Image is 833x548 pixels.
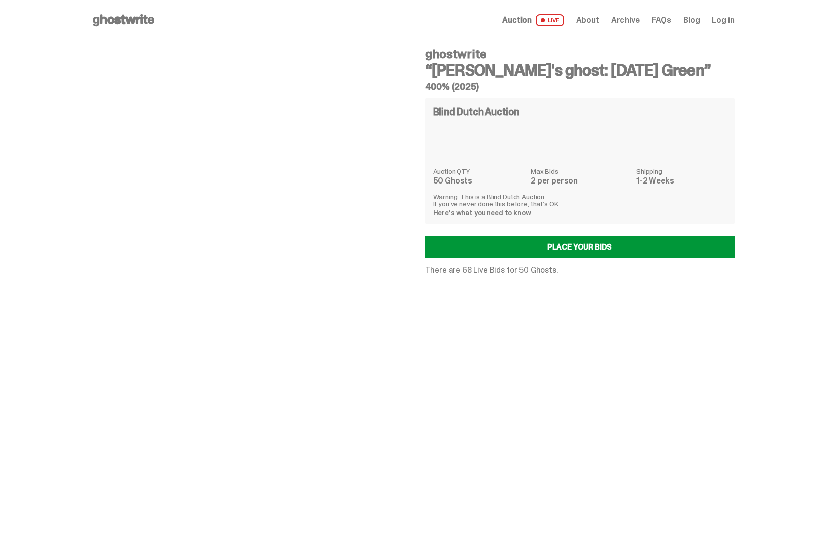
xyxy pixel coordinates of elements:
[425,82,735,92] h5: 400% (2025)
[433,208,531,217] a: Here's what you need to know
[433,193,726,207] p: Warning: This is a Blind Dutch Auction. If you’ve never done this before, that’s OK.
[712,16,734,24] a: Log in
[636,168,726,175] dt: Shipping
[433,168,525,175] dt: Auction QTY
[425,62,735,78] h3: “[PERSON_NAME]'s ghost: [DATE] Green”
[425,236,735,258] a: Place your Bids
[536,14,564,26] span: LIVE
[433,177,525,185] dd: 50 Ghosts
[576,16,599,24] a: About
[531,168,630,175] dt: Max Bids
[636,177,726,185] dd: 1-2 Weeks
[531,177,630,185] dd: 2 per person
[502,16,532,24] span: Auction
[425,48,735,60] h4: ghostwrite
[433,107,519,117] h4: Blind Dutch Auction
[502,14,564,26] a: Auction LIVE
[683,16,700,24] a: Blog
[611,16,640,24] a: Archive
[425,266,735,275] p: There are 68 Live Bids for 50 Ghosts.
[652,16,671,24] a: FAQs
